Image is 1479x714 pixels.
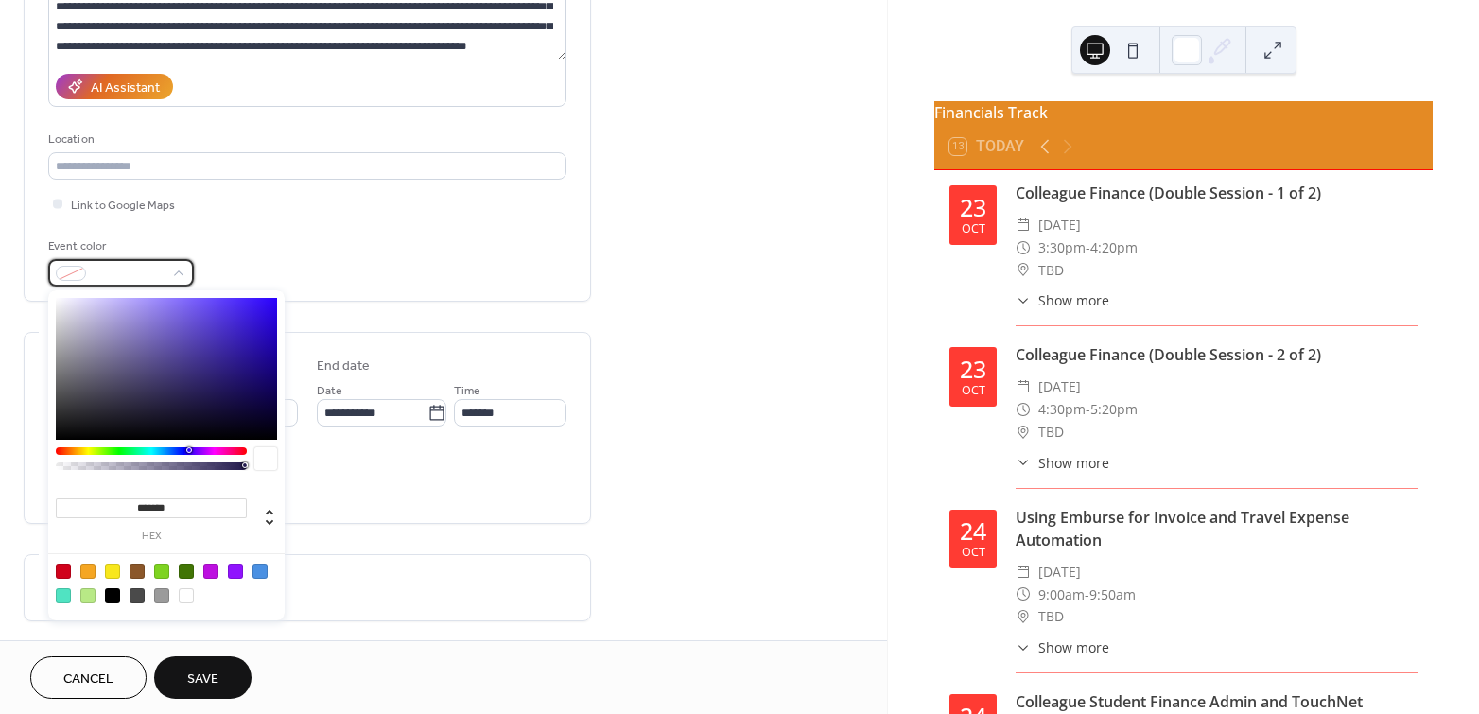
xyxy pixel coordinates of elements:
div: Location [48,130,563,149]
div: ​ [1016,421,1031,444]
div: 24 [960,519,986,543]
div: Financials Track [934,101,1433,124]
span: TBD [1038,259,1064,282]
span: [DATE] [1038,561,1081,583]
span: 4:30pm [1038,398,1086,421]
div: ​ [1016,453,1031,473]
button: Cancel [30,656,147,699]
div: End date [317,357,370,376]
div: Event color [48,236,190,256]
div: 23 [960,357,986,381]
div: Colleague Finance (Double Session - 2 of 2) [1016,343,1418,366]
div: ​ [1016,290,1031,310]
span: TBD [1038,605,1064,628]
div: Oct [962,223,985,235]
div: ​ [1016,605,1031,628]
span: Link to Google Maps [71,196,175,216]
button: ​Show more [1016,290,1109,310]
span: 3:30pm [1038,236,1086,259]
div: ​ [1016,259,1031,282]
div: #F5A623 [80,564,96,579]
span: Show more [1038,637,1109,657]
span: 9:00am [1038,583,1085,606]
div: #FFFFFF [179,588,194,603]
div: #4A4A4A [130,588,145,603]
span: 4:20pm [1090,236,1138,259]
div: ​ [1016,236,1031,259]
span: Time [454,381,480,401]
button: ​Show more [1016,637,1109,657]
div: #BD10E0 [203,564,218,579]
span: - [1085,583,1089,606]
button: AI Assistant [56,74,173,99]
div: #8B572A [130,564,145,579]
span: [DATE] [1038,375,1081,398]
span: - [1086,398,1090,421]
div: #7ED321 [154,564,169,579]
div: #B8E986 [80,588,96,603]
span: 5:20pm [1090,398,1138,421]
div: AI Assistant [91,78,160,98]
div: ​ [1016,583,1031,606]
span: Save [187,670,218,689]
div: ​ [1016,375,1031,398]
span: [DATE] [1038,214,1081,236]
div: #9B9B9B [154,588,169,603]
div: Using Emburse for Invoice and Travel Expense Automation [1016,506,1418,551]
div: Oct [962,547,985,559]
div: ​ [1016,398,1031,421]
div: Oct [962,385,985,397]
span: Date [317,381,342,401]
div: #9013FE [228,564,243,579]
div: #4A90E2 [252,564,268,579]
span: 9:50am [1089,583,1136,606]
span: Cancel [63,670,113,689]
span: - [1086,236,1090,259]
div: #000000 [105,588,120,603]
div: #417505 [179,564,194,579]
div: #F8E71C [105,564,120,579]
button: ​Show more [1016,453,1109,473]
div: ​ [1016,637,1031,657]
div: ​ [1016,214,1031,236]
div: #D0021B [56,564,71,579]
span: Show more [1038,453,1109,473]
button: Save [154,656,252,699]
div: Colleague Finance (Double Session - 1 of 2) [1016,182,1418,204]
label: hex [56,531,247,542]
div: ​ [1016,561,1031,583]
div: #50E3C2 [56,588,71,603]
div: 23 [960,196,986,219]
span: TBD [1038,421,1064,444]
span: Show more [1038,290,1109,310]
